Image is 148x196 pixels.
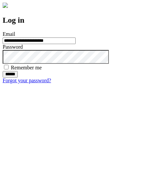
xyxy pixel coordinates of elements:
[3,44,23,50] label: Password
[3,31,15,37] label: Email
[3,78,51,83] a: Forgot your password?
[11,65,42,70] label: Remember me
[3,16,145,25] h2: Log in
[3,3,8,8] img: logo-4e3dc11c47720685a147b03b5a06dd966a58ff35d612b21f08c02c0306f2b779.png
